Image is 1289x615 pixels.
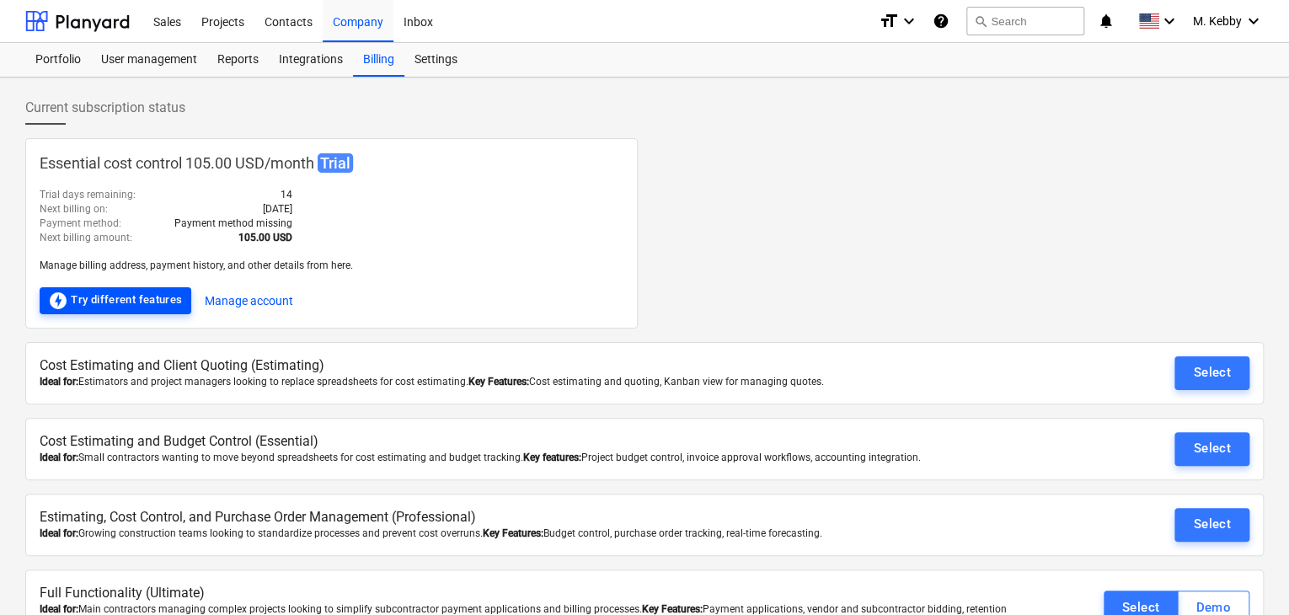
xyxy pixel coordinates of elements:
b: Key Features: [483,527,543,539]
p: Full Functionality (Ultimate) [40,584,1048,603]
button: Select [1174,508,1249,542]
b: 105.00 USD [238,232,292,243]
button: Try different features [40,287,191,314]
p: Cost Estimating and Client Quoting (Estimating) [40,356,1048,376]
p: 14 [281,188,292,202]
p: Essential cost control 105.00 USD / month [40,152,623,174]
p: Estimating, Cost Control, and Purchase Order Management (Professional) [40,508,1048,527]
div: Select [1193,361,1231,383]
a: Reports [207,43,269,77]
b: Key features: [523,452,581,463]
div: Small contractors wanting to move beyond spreadsheets for cost estimating and budget tracking. Pr... [40,451,1048,465]
span: offline_bolt [48,291,68,311]
a: Integrations [269,43,353,77]
b: Key Features: [468,376,529,388]
p: Payment method : [40,217,121,231]
p: Next billing amount : [40,231,132,245]
i: Knowledge base [933,11,949,31]
b: Ideal for: [40,376,78,388]
span: search [974,14,987,28]
a: Settings [404,43,468,77]
p: Manage billing address, payment history, and other details from here. [40,259,623,273]
span: M. Kebby [1193,14,1242,28]
b: Ideal for: [40,603,78,615]
span: Trial [318,153,353,173]
div: Growing construction teams looking to standardize processes and prevent cost overruns. Budget con... [40,527,1048,541]
b: Ideal for: [40,527,78,539]
i: format_size [879,11,899,31]
p: Cost Estimating and Budget Control (Essential) [40,432,1048,452]
i: keyboard_arrow_down [1244,11,1264,31]
b: Ideal for: [40,452,78,463]
a: Billing [353,43,404,77]
div: Select [1193,513,1231,535]
a: Portfolio [25,43,91,77]
button: Manage account [205,287,293,314]
span: Current subscription status [25,98,185,118]
button: Select [1174,432,1249,466]
iframe: Chat Widget [1205,534,1289,615]
button: Search [966,7,1084,35]
p: Next billing on : [40,202,108,217]
button: Select [1174,356,1249,390]
div: Try different features [48,291,183,311]
p: Payment method missing [174,217,292,231]
a: User management [91,43,207,77]
b: Key Features: [642,603,703,615]
div: Estimators and project managers looking to replace spreadsheets for cost estimating. Cost estimat... [40,375,1048,389]
div: Select [1193,437,1231,459]
i: keyboard_arrow_down [1159,11,1179,31]
p: [DATE] [263,202,292,217]
i: notifications [1098,11,1115,31]
p: Trial days remaining : [40,188,136,202]
i: keyboard_arrow_down [899,11,919,31]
